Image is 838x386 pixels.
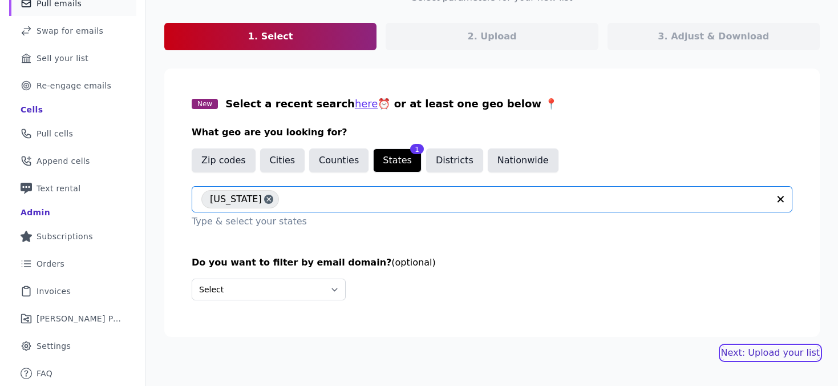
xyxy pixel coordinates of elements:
[260,148,305,172] button: Cities
[192,148,256,172] button: Zip codes
[37,25,103,37] span: Swap for emails
[721,346,820,360] a: Next: Upload your list
[355,96,378,112] button: here
[9,18,136,43] a: Swap for emails
[9,361,136,386] a: FAQ
[426,148,483,172] button: Districts
[410,144,424,154] div: 1
[9,333,136,359] a: Settings
[9,46,136,71] a: Sell your list
[37,368,52,379] span: FAQ
[248,30,293,43] p: 1. Select
[37,80,111,91] span: Re-engage emails
[210,190,262,208] span: [US_STATE]
[373,148,422,172] button: States
[9,121,136,146] a: Pull cells
[658,30,769,43] p: 3. Adjust & Download
[9,148,136,174] a: Append cells
[9,279,136,304] a: Invoices
[37,258,64,270] span: Orders
[164,23,377,50] a: 1. Select
[225,98,557,110] span: Select a recent search ⏰ or at least one geo below 📍
[37,53,88,64] span: Sell your list
[391,257,435,268] span: (optional)
[37,155,90,167] span: Append cells
[468,30,517,43] p: 2. Upload
[21,207,50,218] div: Admin
[9,306,136,331] a: [PERSON_NAME] Performance
[37,340,71,352] span: Settings
[37,231,93,242] span: Subscriptions
[192,99,218,109] span: New
[9,73,136,98] a: Re-engage emails
[37,286,71,297] span: Invoices
[37,313,123,324] span: [PERSON_NAME] Performance
[21,104,43,115] div: Cells
[9,224,136,249] a: Subscriptions
[192,215,792,228] p: Type & select your states
[37,128,73,139] span: Pull cells
[488,148,558,172] button: Nationwide
[9,251,136,276] a: Orders
[192,257,391,268] span: Do you want to filter by email domain?
[37,183,81,194] span: Text rental
[192,126,792,139] h3: What geo are you looking for?
[9,176,136,201] a: Text rental
[309,148,369,172] button: Counties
